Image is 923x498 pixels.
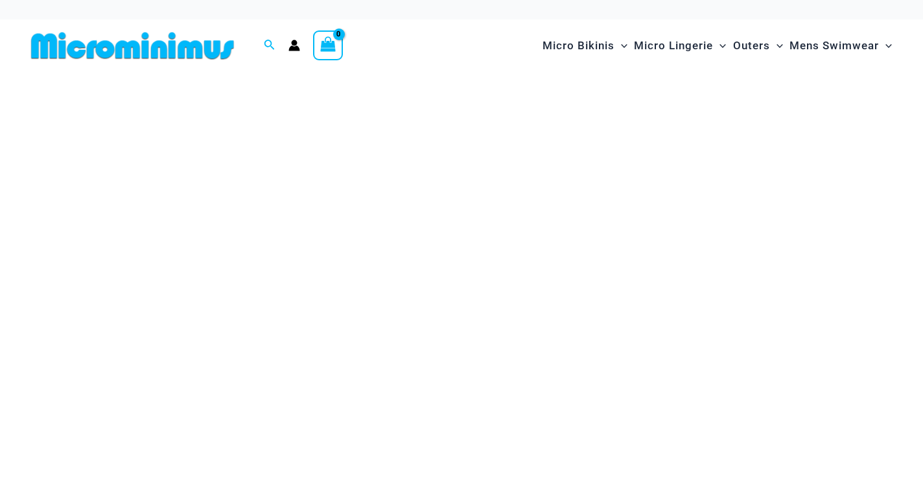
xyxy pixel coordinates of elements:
[26,31,239,60] img: MM SHOP LOGO FLAT
[539,26,631,65] a: Micro BikinisMenu ToggleMenu Toggle
[634,29,713,62] span: Micro Lingerie
[713,29,726,62] span: Menu Toggle
[543,29,614,62] span: Micro Bikinis
[879,29,892,62] span: Menu Toggle
[313,30,343,60] a: View Shopping Cart, empty
[537,24,897,67] nav: Site Navigation
[730,26,786,65] a: OutersMenu ToggleMenu Toggle
[614,29,627,62] span: Menu Toggle
[770,29,783,62] span: Menu Toggle
[789,29,879,62] span: Mens Swimwear
[288,40,300,51] a: Account icon link
[264,38,275,54] a: Search icon link
[733,29,770,62] span: Outers
[631,26,729,65] a: Micro LingerieMenu ToggleMenu Toggle
[786,26,895,65] a: Mens SwimwearMenu ToggleMenu Toggle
